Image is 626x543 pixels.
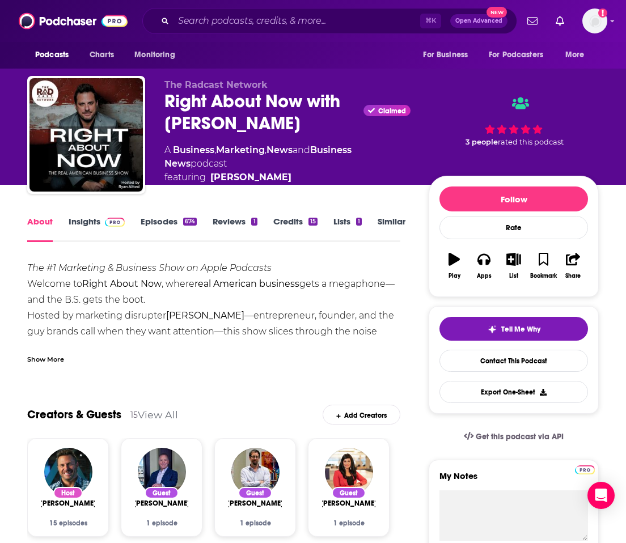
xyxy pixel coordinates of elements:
button: tell me why sparkleTell Me Why [439,317,588,341]
span: More [565,47,585,63]
div: 674 [183,218,197,226]
button: open menu [557,44,599,66]
div: Search podcasts, credits, & more... [142,8,517,34]
a: InsightsPodchaser Pro [69,216,125,242]
strong: [PERSON_NAME] [166,310,244,321]
span: [PERSON_NAME] [320,499,377,508]
a: Creators & Guests [27,408,121,422]
button: open menu [27,44,83,66]
div: Play [449,273,460,279]
input: Search podcasts, credits, & more... [174,12,420,30]
a: Ken Wentworth [133,499,190,508]
div: Rate [439,216,588,239]
div: Host [53,487,83,499]
a: Get this podcast via API [455,423,573,451]
span: The Radcast Network [164,79,268,90]
button: Bookmark [528,245,558,286]
span: For Business [423,47,468,63]
div: 15 episodes [41,519,95,527]
button: Export One-Sheet [439,381,588,403]
span: Get this podcast via API [476,432,564,442]
img: Ken Wentworth [138,448,186,496]
div: Open Intercom Messenger [587,482,615,509]
button: Follow [439,186,588,211]
a: Episodes674 [141,216,197,242]
button: open menu [415,44,482,66]
img: Right About Now with Ryan Alford [29,78,143,192]
em: The #1 Marketing & Business Show on Apple Podcasts [27,262,272,273]
button: open menu [481,44,560,66]
div: 1 episode [135,519,188,527]
div: List [509,273,518,279]
a: News [267,145,293,155]
div: 15 [130,410,138,420]
strong: real American business [194,278,299,289]
span: New [487,7,507,18]
span: , [214,145,216,155]
a: Marketing [216,145,265,155]
span: 3 people [466,138,498,146]
div: 1 episode [229,519,282,527]
strong: Right About Now [82,278,162,289]
svg: Add a profile image [598,9,607,18]
img: Aruna Ravichandran [325,448,373,496]
a: Business [173,145,214,155]
a: Charts [82,44,121,66]
img: Ryan Alford [44,448,92,496]
a: Reviews1 [213,216,257,242]
div: 3 peoplerated this podcast [429,79,599,164]
button: open menu [126,44,189,66]
a: Similar [378,216,405,242]
span: Open Advanced [455,18,502,24]
span: Charts [90,47,114,63]
div: Guest [238,487,272,499]
span: [PERSON_NAME] [40,499,96,508]
button: Play [439,245,469,286]
span: Monitoring [134,47,175,63]
span: Logged in as sarahhallprinc [582,9,607,33]
a: About [27,216,53,242]
img: User Profile [582,9,607,33]
a: Contact This Podcast [439,350,588,372]
span: featuring [164,171,411,184]
button: Show profile menu [582,9,607,33]
a: Aruna Ravichandran [320,499,377,508]
a: Ryan Alford [40,499,96,508]
span: For Podcasters [489,47,543,63]
img: Michael Lazerow [231,448,280,496]
div: Bookmark [530,273,557,279]
button: Apps [469,245,498,286]
div: 1 [251,218,257,226]
a: Show notifications dropdown [523,11,542,31]
img: Podchaser Pro [105,218,125,227]
span: [PERSON_NAME] [133,499,190,508]
div: Share [565,273,581,279]
span: ⌘ K [420,14,441,28]
div: Guest [145,487,179,499]
a: Lists1 [333,216,362,242]
a: Business News [164,145,352,169]
a: View All [138,409,178,421]
a: Show notifications dropdown [551,11,569,31]
div: Add Creators [323,405,400,425]
a: Ryan Alford [210,171,291,184]
label: My Notes [439,470,588,490]
a: Credits15 [273,216,318,242]
div: Guest [332,487,366,499]
a: Podchaser - Follow, Share and Rate Podcasts [19,10,128,32]
span: Claimed [378,108,406,114]
div: Apps [477,273,492,279]
img: Podchaser Pro [575,465,595,474]
button: Open AdvancedNew [450,14,507,28]
a: Michael Lazerow [227,499,284,508]
span: and [293,145,310,155]
img: tell me why sparkle [488,325,497,334]
span: rated this podcast [498,138,564,146]
button: List [499,245,528,286]
div: 1 [356,218,362,226]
